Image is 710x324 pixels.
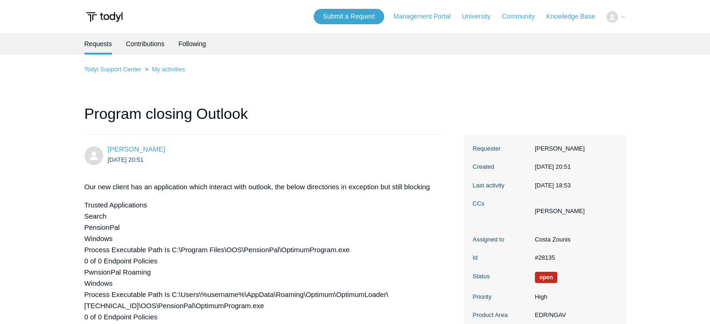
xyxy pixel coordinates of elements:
[84,200,433,323] p: Trusted Applications Search PensionPal Windows Process Executable Path Is C:\Program Files\OOS\Pe...
[473,199,530,208] dt: CCs
[462,12,499,21] a: University
[473,235,530,244] dt: Assigned to
[530,144,617,153] dd: [PERSON_NAME]
[108,145,165,153] span: Asif Khan
[535,163,571,170] time: 2025-09-15T20:51:10+00:00
[178,33,206,55] a: Following
[108,145,165,153] a: [PERSON_NAME]
[126,33,165,55] a: Contributions
[535,182,571,189] time: 2025-09-16T18:53:32+00:00
[473,310,530,320] dt: Product Area
[530,253,617,262] dd: #28135
[530,235,617,244] dd: Costa Zounis
[84,66,143,73] li: Todyl Support Center
[84,181,433,193] p: Our new client has an application which interact with outlook, the below directories in exception...
[84,103,442,135] h1: Program closing Outlook
[473,272,530,281] dt: Status
[84,8,124,26] img: Todyl Support Center Help Center home page
[108,156,144,163] time: 2025-09-15T20:51:10Z
[530,292,617,302] dd: High
[473,181,530,190] dt: Last activity
[84,33,112,55] li: Requests
[473,144,530,153] dt: Requester
[473,253,530,262] dt: Id
[535,272,558,283] span: We are working on a response for you
[535,207,585,216] li: Jayson Lopez
[473,292,530,302] dt: Priority
[84,66,141,73] a: Todyl Support Center
[530,310,617,320] dd: EDR/NGAV
[394,12,460,21] a: Management Portal
[314,9,384,24] a: Submit a Request
[143,66,185,73] li: My activities
[546,12,605,21] a: Knowledge Base
[473,162,530,172] dt: Created
[502,12,544,21] a: Community
[152,66,185,73] a: My activities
